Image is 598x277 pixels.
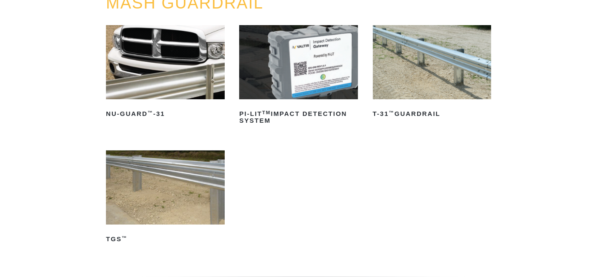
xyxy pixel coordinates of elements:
h2: NU-GUARD -31 [106,107,225,121]
h2: PI-LIT Impact Detection System [239,107,358,127]
h2: T-31 Guardrail [373,107,492,121]
a: PI-LITTMImpact Detection System [239,25,358,127]
a: TGS™ [106,150,225,246]
sup: ™ [389,110,395,115]
a: NU-GUARD™-31 [106,25,225,121]
sup: ™ [148,110,153,115]
h2: TGS [106,232,225,246]
sup: TM [262,110,271,115]
sup: ™ [122,235,127,240]
a: T-31™Guardrail [373,25,492,121]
